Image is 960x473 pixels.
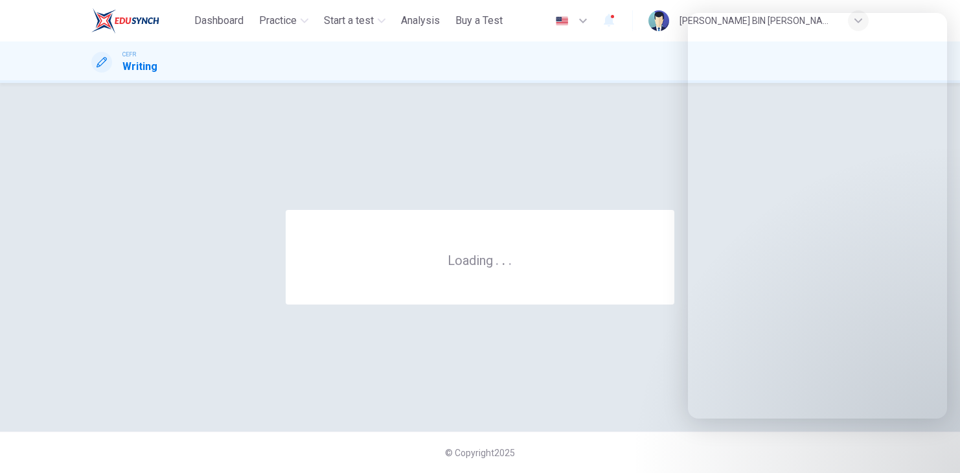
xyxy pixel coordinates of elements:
button: Buy a Test [450,9,508,32]
h6: Loading [448,251,512,268]
button: Analysis [396,9,445,32]
span: Buy a Test [455,13,503,29]
span: © Copyright 2025 [445,448,515,458]
h1: Writing [122,59,157,75]
iframe: Intercom live chat [916,429,947,460]
button: Dashboard [189,9,249,32]
span: CEFR [122,50,136,59]
span: Practice [259,13,297,29]
h6: . [495,248,499,270]
span: Analysis [401,13,440,29]
button: Practice [254,9,314,32]
h6: . [501,248,506,270]
span: Start a test [324,13,374,29]
span: Dashboard [194,13,244,29]
div: [PERSON_NAME] BIN [PERSON_NAME] [680,13,832,29]
img: ELTC logo [91,8,159,34]
button: Start a test [319,9,391,32]
h6: . [508,248,512,270]
img: Profile picture [648,10,669,31]
iframe: Intercom live chat [688,13,947,419]
a: ELTC logo [91,8,189,34]
img: en [554,16,570,26]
